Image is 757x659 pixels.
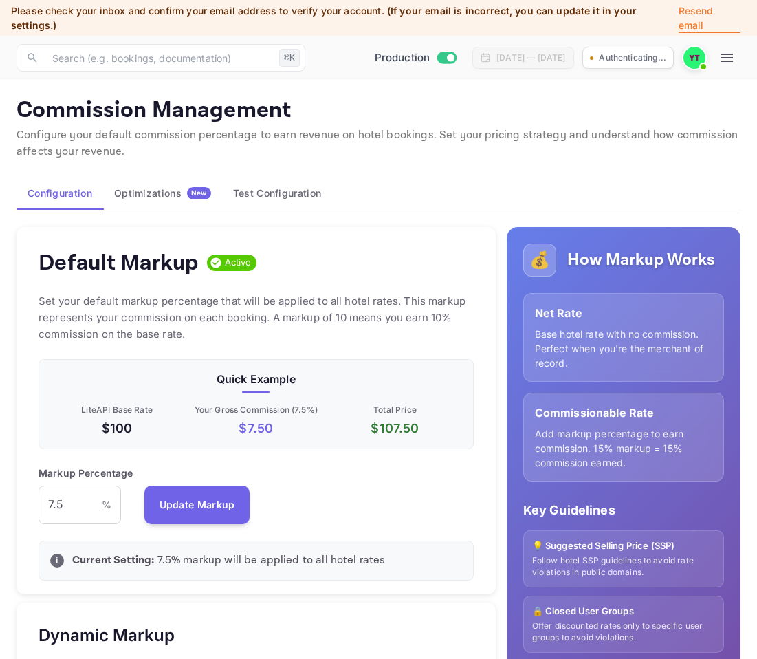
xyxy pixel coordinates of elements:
[532,555,715,579] p: Follow hotel SSP guidelines to avoid rate violations in public domains.
[599,52,666,64] p: Authenticating...
[189,419,322,437] p: $ 7.50
[39,486,102,524] input: 0
[679,3,740,33] p: Resend email
[535,305,712,321] p: Net Rate
[222,177,332,210] button: Test Configuration
[11,5,384,17] span: Please check your inbox and confirm your email address to verify your account.
[535,327,712,370] p: Base hotel rate with no commission. Perfect when you're the merchant of record.
[567,249,715,271] h5: How Markup Works
[39,625,175,647] h5: Dynamic Markup
[72,553,154,568] strong: Current Setting:
[535,404,712,421] p: Commissionable Rate
[375,50,430,66] span: Production
[39,466,133,480] p: Markup Percentage
[496,52,565,64] div: [DATE] — [DATE]
[144,486,250,524] button: Update Markup
[50,404,184,416] p: LiteAPI Base Rate
[532,539,715,553] p: 💡 Suggested Selling Price (SSP)
[219,256,257,270] span: Active
[17,177,103,210] button: Configuration
[189,404,322,416] p: Your Gross Commission ( 7.5 %)
[328,404,461,416] p: Total Price
[17,127,740,160] p: Configure your default commission percentage to earn revenue on hotel bookings. Set your pricing ...
[279,49,300,67] div: ⌘K
[39,249,199,277] h4: Default Markup
[44,44,274,72] input: Search (e.g. bookings, documentation)
[56,554,58,567] p: i
[532,620,715,644] p: Offer discounted rates only to specific user groups to avoid violations.
[523,501,724,519] p: Key Guidelines
[328,419,461,437] p: $ 107.50
[683,47,705,69] img: Yassir ET TABTI
[369,50,462,66] div: Switch to Sandbox mode
[72,552,462,569] p: 7.5 % markup will be applied to all hotel rates
[50,419,184,437] p: $100
[114,187,211,199] div: Optimizations
[532,605,715,618] p: 🔒 Closed User Groups
[17,97,740,125] p: Commission Management
[535,426,712,470] p: Add markup percentage to earn commission. 15% markup = 15% commission earned.
[529,248,550,272] p: 💰
[50,371,462,387] p: Quick Example
[39,293,474,343] p: Set your default markup percentage that will be applied to all hotel rates. This markup represent...
[102,497,111,512] p: %
[187,188,211,197] span: New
